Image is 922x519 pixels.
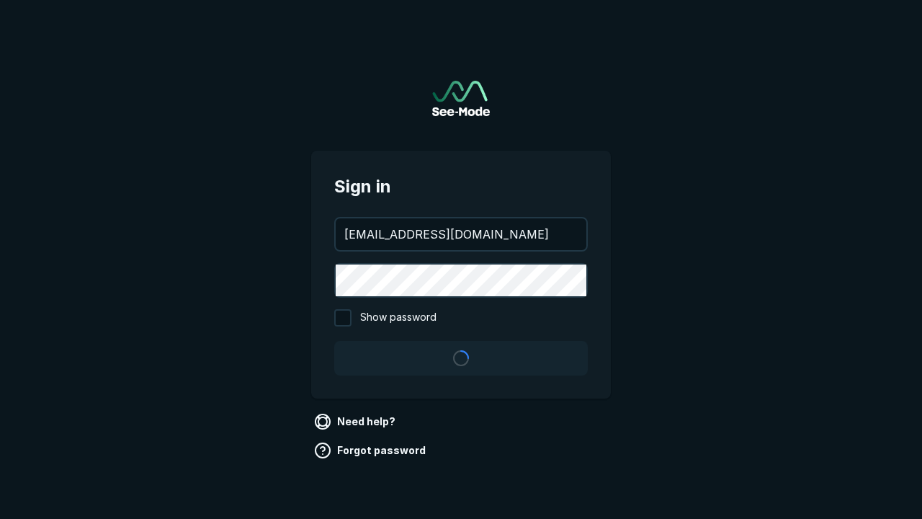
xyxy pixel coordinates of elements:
a: Forgot password [311,439,431,462]
span: Show password [360,309,437,327]
a: Go to sign in [432,81,490,116]
span: Sign in [334,174,588,200]
a: Need help? [311,410,401,433]
input: your@email.com [336,218,586,250]
img: See-Mode Logo [432,81,490,116]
